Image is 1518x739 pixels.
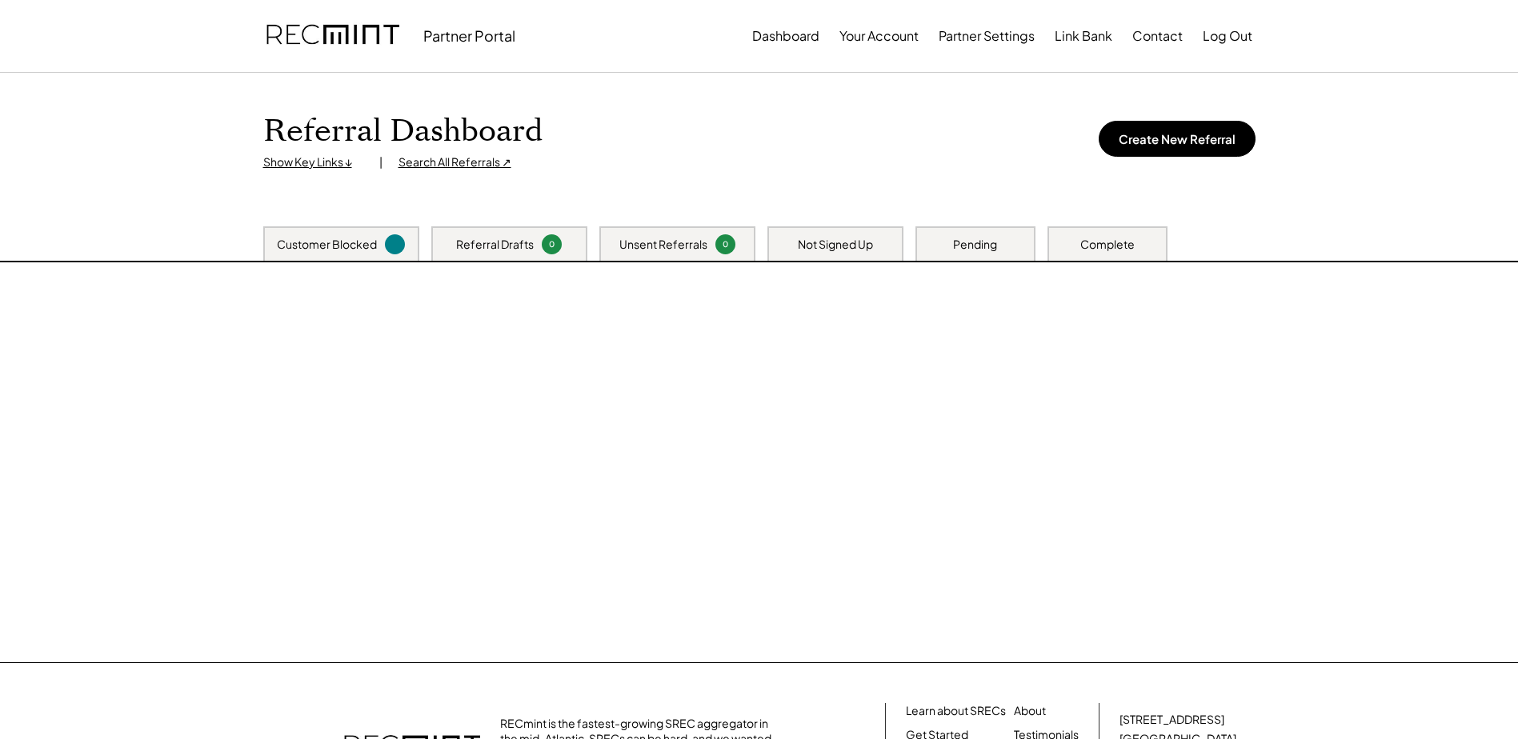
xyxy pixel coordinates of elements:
div: 0 [544,238,559,250]
div: Pending [953,237,997,253]
button: Create New Referral [1099,121,1256,157]
div: Partner Portal [423,26,515,45]
div: Unsent Referrals [619,237,707,253]
div: Search All Referrals ↗ [399,154,511,170]
div: Not Signed Up [798,237,873,253]
h1: Referral Dashboard [263,113,543,150]
div: 0 [718,238,733,250]
a: About [1014,703,1046,719]
button: Dashboard [752,20,819,52]
div: | [379,154,383,170]
div: Customer Blocked [277,237,377,253]
div: Show Key Links ↓ [263,154,363,170]
button: Contact [1132,20,1183,52]
button: Link Bank [1055,20,1112,52]
button: Log Out [1203,20,1252,52]
img: recmint-logotype%403x.png [266,9,399,63]
div: Complete [1080,237,1135,253]
div: [STREET_ADDRESS] [1119,712,1224,728]
button: Partner Settings [939,20,1035,52]
div: Referral Drafts [456,237,534,253]
button: Your Account [839,20,919,52]
a: Learn about SRECs [906,703,1006,719]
